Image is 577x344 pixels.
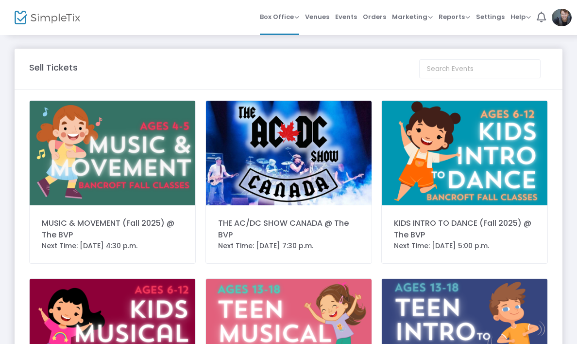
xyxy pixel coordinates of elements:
[363,4,386,29] span: Orders
[42,241,183,251] div: Next Time: [DATE] 4:30 p.m.
[335,4,357,29] span: Events
[510,12,531,21] span: Help
[476,4,505,29] span: Settings
[439,12,470,21] span: Reports
[394,217,535,241] div: KIDS INTRO TO DANCE (Fall 2025) @ The BVP
[260,12,299,21] span: Box Office
[394,241,535,251] div: Next Time: [DATE] 5:00 p.m.
[30,101,195,205] img: 63890698826407377217.png
[42,217,183,241] div: MUSIC & MOVEMENT (Fall 2025) @ The BVP
[382,101,547,205] img: 63890698552596428618.png
[419,59,541,78] input: Search Events
[218,217,359,241] div: THE AC/DC SHOW CANADA @ The BVP
[29,61,78,74] m-panel-title: Sell Tickets
[392,12,433,21] span: Marketing
[218,241,359,251] div: Next Time: [DATE] 7:30 p.m.
[206,101,372,205] img: 638748031448562123Screenshot2025-02-10at11.51.37AM.png
[305,4,329,29] span: Venues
